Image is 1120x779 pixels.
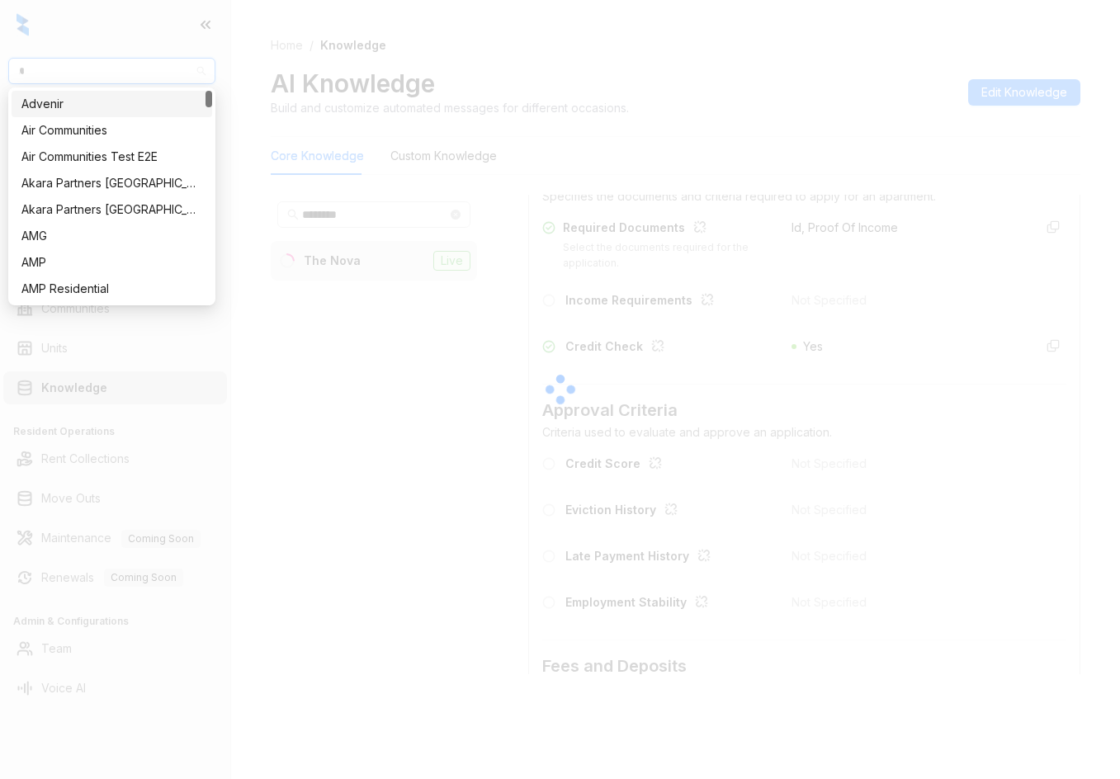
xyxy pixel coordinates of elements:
div: AMP Residential [21,280,202,298]
div: AMP Residential [12,276,212,302]
div: Air Communities Test E2E [21,148,202,166]
div: Air Communities [12,117,212,144]
div: Akara Partners Nashville [12,170,212,196]
div: Akara Partners [GEOGRAPHIC_DATA] [21,201,202,219]
div: AMP [12,249,212,276]
div: AMG [12,223,212,249]
div: AMG [21,227,202,245]
div: Akara Partners Phoenix [12,196,212,223]
div: AMP [21,253,202,271]
div: Akara Partners [GEOGRAPHIC_DATA] [21,174,202,192]
div: Advenir [21,95,202,113]
div: Air Communities [21,121,202,139]
div: Air Communities Test E2E [12,144,212,170]
div: Advenir [12,91,212,117]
